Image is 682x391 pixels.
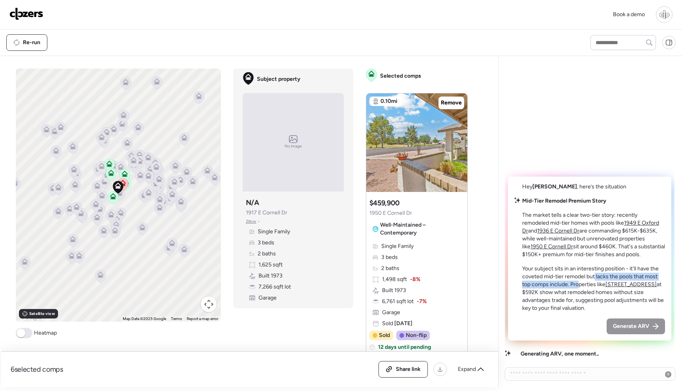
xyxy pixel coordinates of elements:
span: Generating ARV, one moment.. [521,350,599,358]
strong: Mid-Tier Remodel Premium Story [522,197,606,204]
span: [PERSON_NAME] [532,183,577,190]
a: Report a map error [187,317,218,321]
span: 6 selected comps [11,365,63,374]
span: Re-run [23,39,40,47]
a: Open this area in Google Maps (opens a new window) [18,311,44,322]
span: -7% [417,298,427,305]
a: 1950 E Cornell Dr [530,243,573,250]
span: 0.10mi [380,97,397,105]
span: 1,498 sqft [382,276,407,283]
span: Map Data ©2025 Google [123,317,166,321]
span: Subject property [257,75,300,83]
span: 2 baths [258,250,276,258]
h3: N/A [246,198,259,207]
span: Zillow [246,218,257,225]
span: 3 beds [381,253,398,261]
span: Book a demo [613,11,645,18]
span: Single Family [381,242,414,250]
span: 6,761 sqft lot [382,298,414,305]
span: Hey , here’s the situation [522,183,626,190]
span: • [258,218,260,225]
span: Non-flip [406,331,427,339]
img: Google [18,311,44,322]
span: Expand [458,365,476,373]
span: Single Family [258,228,290,236]
span: Well-Maintained – Contemporary [380,221,461,237]
span: Sold [379,331,390,339]
span: Heatmap [34,329,57,337]
span: Sold [382,320,412,328]
span: Satellite view [29,311,54,317]
span: [DATE] [393,320,412,327]
span: Generate ARV [613,322,649,330]
span: 7,266 sqft lot [259,283,291,291]
span: 2 baths [381,264,399,272]
span: 1,625 sqft [259,261,283,269]
span: Garage [259,294,277,302]
a: Terms (opens in new tab) [171,317,182,321]
img: Logo [9,7,43,20]
span: -8% [410,276,420,283]
span: 1917 E Cornell Dr [246,209,287,217]
p: The market tells a clear two-tier story: recently remodeled mid-tier homes with pools like and ar... [522,211,665,259]
p: Your subject sits in an interesting position - it'll have the coveted mid-tier remodel but lacks ... [522,265,665,312]
span: Garage [382,309,400,317]
a: [STREET_ADDRESS] [605,281,657,288]
span: Share link [396,365,421,373]
h3: $459,900 [369,198,400,208]
span: 12 days until pending [378,343,431,351]
span: 3 beds [258,239,274,247]
span: Built 1973 [382,287,406,294]
span: No image [285,143,302,149]
span: Built 1973 [259,272,283,280]
a: 1936 E Cornell Dr [537,227,579,234]
span: Remove [441,99,462,107]
span: Selected comps [380,72,421,80]
span: 1950 E Cornell Dr [369,209,412,217]
button: Map camera controls [201,296,217,312]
